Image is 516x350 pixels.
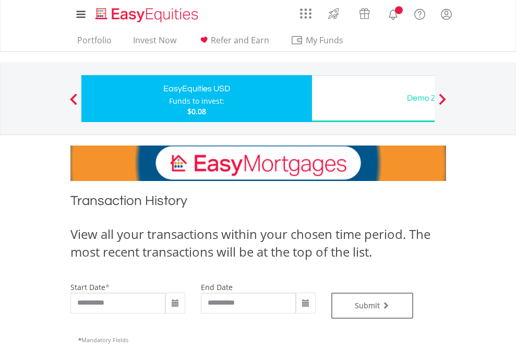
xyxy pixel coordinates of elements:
span: $0.08 [187,106,206,116]
img: EasyEquities_Logo.png [93,6,202,23]
a: Portfolio [73,35,116,51]
button: Previous [63,99,84,109]
div: Funds to invest: [169,96,224,106]
span: Mandatory Fields [78,336,128,344]
a: Home page [91,3,202,23]
label: end date [201,282,233,292]
button: Submit [331,293,414,319]
img: vouchers-v2.svg [356,5,373,22]
a: AppsGrid [293,3,318,19]
a: Invest Now [129,35,181,51]
a: Refer and Earn [194,35,273,51]
img: grid-menu-icon.svg [300,8,311,19]
div: View all your transactions within your chosen time period. The most recent transactions will be a... [70,225,446,261]
a: Notifications [380,3,406,23]
div: EasyEquities USD [88,81,306,96]
a: FAQ's and Support [406,3,433,23]
h1: Transaction History [70,191,446,215]
img: EasyMortage Promotion Banner [70,146,446,181]
span: Refer and Earn [211,34,269,46]
img: thrive-v2.svg [325,5,342,22]
a: My Profile [433,3,460,26]
span: My Funds [291,33,359,47]
button: Next [432,99,453,109]
label: start date [70,282,105,292]
a: Vouchers [349,3,380,22]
